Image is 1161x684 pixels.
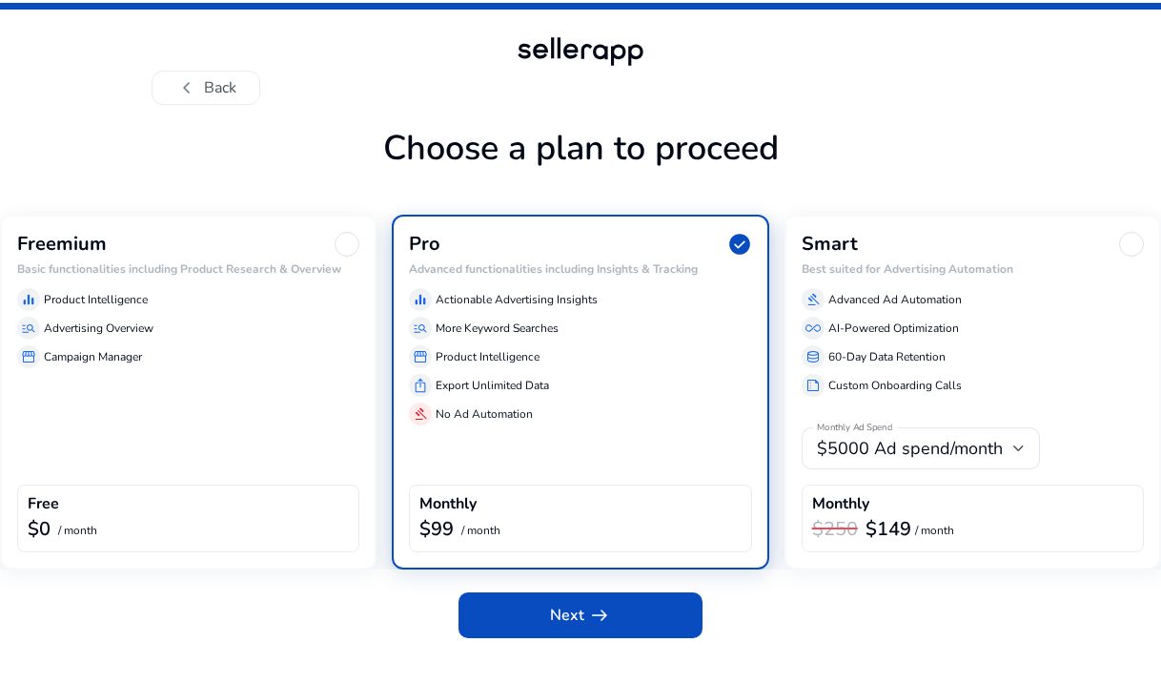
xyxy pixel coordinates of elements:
[409,233,440,256] h3: Pro
[828,291,962,308] p: Advanced Ad Automation
[21,321,36,336] span: manage_search
[805,378,821,393] span: summarize
[461,525,500,537] p: / month
[21,292,36,307] span: equalizer
[817,437,1003,460] span: $5000 Ad spend/month
[409,262,751,276] h6: Advanced functionalities including Insights & Tracking
[915,525,954,537] p: / month
[802,262,1144,276] h6: Best suited for Advertising Automation
[727,232,752,257] span: check_circle
[413,321,428,336] span: manage_search
[413,349,428,364] span: storefront
[436,320,559,337] p: More Keyword Searches
[28,516,51,542] b: $0
[805,349,821,364] span: database
[44,291,148,308] p: Product Intelligence
[413,292,428,307] span: equalizer
[152,71,260,105] button: chevron_leftBack
[828,320,959,337] p: AI-Powered Optimization
[175,76,198,99] span: chevron_left
[17,233,107,256] h3: Freemium
[44,348,142,365] p: Campaign Manager
[550,604,611,627] span: Next
[436,405,533,423] p: No Ad Automation
[21,349,36,364] span: storefront
[419,516,454,542] b: $99
[44,320,153,337] p: Advertising Overview
[817,422,892,435] mat-label: Monthly Ad Spend
[812,518,858,541] h3: $250
[17,262,359,276] h6: Basic functionalities including Product Research & Overview
[802,233,858,256] h3: Smart
[805,321,821,336] span: all_inclusive
[413,406,428,422] span: gavel
[28,495,59,513] h4: Free
[805,292,821,307] span: gavel
[828,377,962,394] p: Custom Onboarding Calls
[58,525,97,537] p: / month
[436,377,549,394] p: Export Unlimited Data
[413,378,428,393] span: ios_share
[436,291,598,308] p: Actionable Advertising Insights
[828,348,946,365] p: 60-Day Data Retention
[419,495,477,513] h4: Monthly
[812,495,869,513] h4: Monthly
[436,348,540,365] p: Product Intelligence
[588,604,611,627] span: arrow_right_alt
[866,516,911,542] b: $149
[458,592,703,638] button: Nextarrow_right_alt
